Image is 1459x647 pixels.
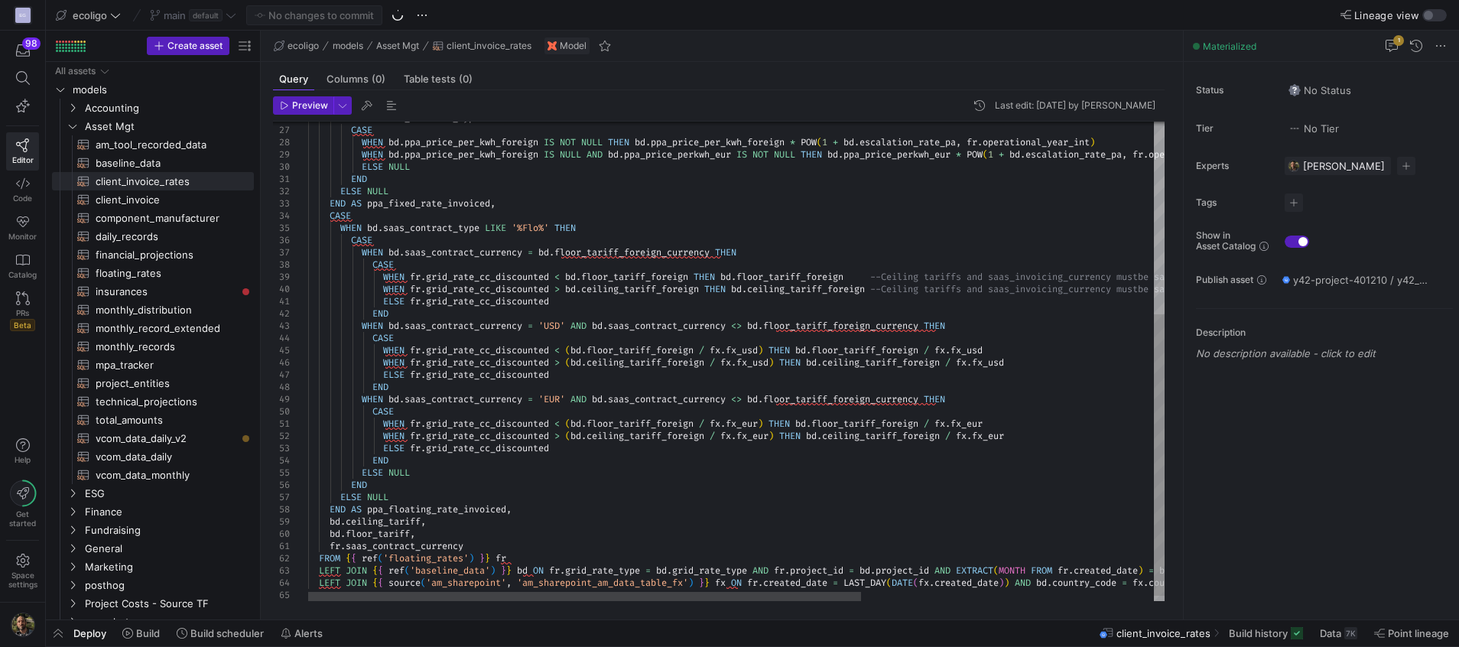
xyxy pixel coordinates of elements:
[52,209,254,227] a: component_manufacturer​​​​​​​​​​
[73,81,252,99] span: models
[565,344,570,356] span: (
[731,271,736,283] span: .
[273,148,290,161] div: 29
[288,41,319,51] span: ecoligo
[273,124,290,136] div: 27
[52,301,254,319] a: monthly_distribution​​​​​​​​​​
[372,37,423,55] button: Asset Mgt
[549,246,554,258] span: .
[167,41,223,51] span: Create asset
[410,271,421,283] span: fr
[383,222,479,234] span: saas_contract_type
[329,37,367,55] button: models
[645,136,651,148] span: .
[1285,119,1343,138] button: No tierNo Tier
[405,136,538,148] span: ppa_price_per_kwh_foreign
[1354,9,1419,21] span: Lineage view
[52,447,254,466] a: vcom_data_daily​​​​​​​​​​
[859,136,956,148] span: escalation_rate_pa
[6,209,39,247] a: Monitor
[1203,41,1256,52] span: Materialized
[273,222,290,234] div: 35
[96,191,236,209] span: client_invoice​​​​​​​​​​
[587,344,694,356] span: floor_tariff_foreign
[1288,122,1339,135] span: No Tier
[624,148,731,161] span: ppa_price_perkwh_eur
[576,283,581,295] span: .
[383,271,405,283] span: WHEN
[763,320,918,332] span: floor_tariff_foreign_currency
[421,283,426,295] span: .
[1020,148,1025,161] span: .
[372,74,385,84] span: (0)
[6,247,39,285] a: Catalog
[592,320,603,332] span: bd
[570,344,581,356] span: bd
[736,271,843,283] span: floor_tariff_foreign
[273,271,290,283] div: 39
[752,148,768,161] span: NOT
[870,271,1138,283] span: --Ceiling tariffs and saas_invoicing_currency must
[608,148,619,161] span: bd
[96,228,236,245] span: daily_records​​​​​​​​​​
[378,222,383,234] span: .
[1090,136,1095,148] span: )
[52,227,254,245] div: Press SPACE to select this row.
[376,41,419,51] span: Asset Mgt
[833,136,838,148] span: +
[115,620,167,646] button: Build
[1196,327,1453,338] p: Description
[273,258,290,271] div: 38
[96,356,236,374] span: mpa_tracker​​​​​​​​​​
[6,609,39,641] button: https://storage.googleapis.com/y42-prod-data-exchange/images/7e7RzXvUWcEhWhf8BYUbRCghczaQk4zBh2Nv...
[538,246,549,258] span: bd
[52,282,254,301] div: Press SPACE to select this row.
[15,8,31,23] div: EG
[85,503,252,521] span: Finance
[362,161,383,173] span: ELSE
[85,613,252,631] span: snapshots
[330,210,351,222] span: CASE
[619,148,624,161] span: .
[554,271,560,283] span: <
[96,411,236,429] span: total_amounts​​​​​​​​​​
[581,283,699,295] span: ceiling_tariff_foreign
[273,332,290,344] div: 44
[362,320,383,332] span: WHEN
[512,222,549,234] span: '%Flo%'
[367,185,388,197] span: NULL
[1138,283,1181,295] span: be same!
[52,227,254,245] a: daily_records​​​​​​​​​​
[6,37,39,64] button: 98
[85,99,252,117] span: Accounting
[1138,271,1181,283] span: be same!
[6,171,39,209] a: Code
[52,135,254,154] div: Press SPACE to select this row.
[587,148,603,161] span: AND
[1367,620,1456,646] button: Point lineage
[273,234,290,246] div: 36
[52,154,254,172] div: Press SPACE to select this row.
[1222,620,1310,646] button: Build history
[362,136,383,148] span: WHEN
[447,41,531,51] span: client_invoice_rates
[85,118,252,135] span: Asset Mgt
[52,135,254,154] a: am_tool_recorded_data​​​​​​​​​​
[96,210,236,227] span: component_manufacturer​​​​​​​​​​
[977,136,983,148] span: .
[967,136,977,148] span: fr
[560,148,581,161] span: NULL
[731,283,742,295] span: bd
[52,117,254,135] div: Press SPACE to select this row.
[715,246,736,258] span: THEN
[273,185,290,197] div: 32
[55,66,96,76] div: All assets
[85,522,252,539] span: Fundraising
[13,455,32,464] span: Help
[1229,627,1288,639] span: Build history
[52,429,254,447] a: vcom_data_daily_v2​​​​​​​​​​
[294,627,323,639] span: Alerts
[273,173,290,185] div: 31
[1344,627,1357,639] div: 7K
[52,301,254,319] div: Press SPACE to select this row.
